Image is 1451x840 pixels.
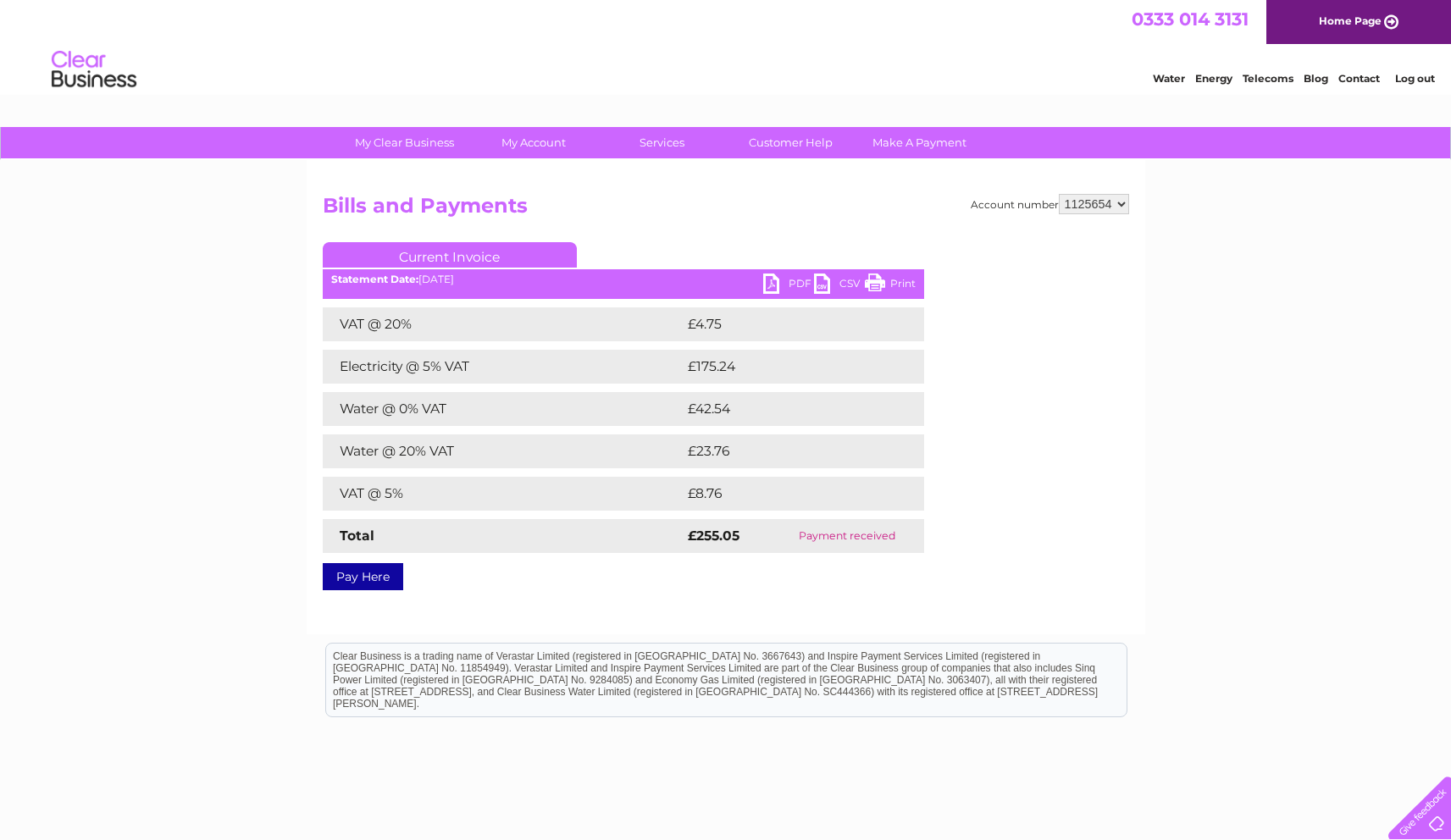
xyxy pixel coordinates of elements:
[592,127,732,158] a: Services
[323,434,684,468] td: Water @ 20% VAT
[688,528,739,544] strong: £255.05
[1304,72,1328,85] a: Blog
[1195,72,1232,85] a: Energy
[323,477,684,511] td: VAT @ 5%
[721,127,861,158] a: Customer Help
[323,307,684,341] td: VAT @ 20%
[971,194,1129,214] div: Account number
[1243,72,1293,85] a: Telecoms
[1132,8,1249,30] a: 0333 014 3131
[323,392,684,426] td: Water @ 0% VAT
[850,127,989,158] a: Make A Payment
[684,392,889,426] td: £42.54
[684,307,884,341] td: £4.75
[1395,72,1435,85] a: Log out
[463,127,603,158] a: My Account
[771,519,924,553] td: Payment received
[814,274,865,298] a: CSV
[323,242,577,268] a: Current Invoice
[323,194,1129,226] h2: Bills and Payments
[1338,72,1380,85] a: Contact
[323,350,684,384] td: Electricity @ 5% VAT
[684,434,889,468] td: £23.76
[335,127,474,158] a: My Clear Business
[1153,72,1185,85] a: Water
[684,477,884,511] td: £8.76
[684,350,893,384] td: £175.24
[51,44,137,96] img: logo.png
[340,528,374,544] strong: Total
[323,563,403,590] a: Pay Here
[865,274,916,298] a: Print
[331,273,418,285] b: Statement Date:
[763,274,814,298] a: PDF
[323,274,924,285] div: [DATE]
[326,9,1127,82] div: Clear Business is a trading name of Verastar Limited (registered in [GEOGRAPHIC_DATA] No. 3667643...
